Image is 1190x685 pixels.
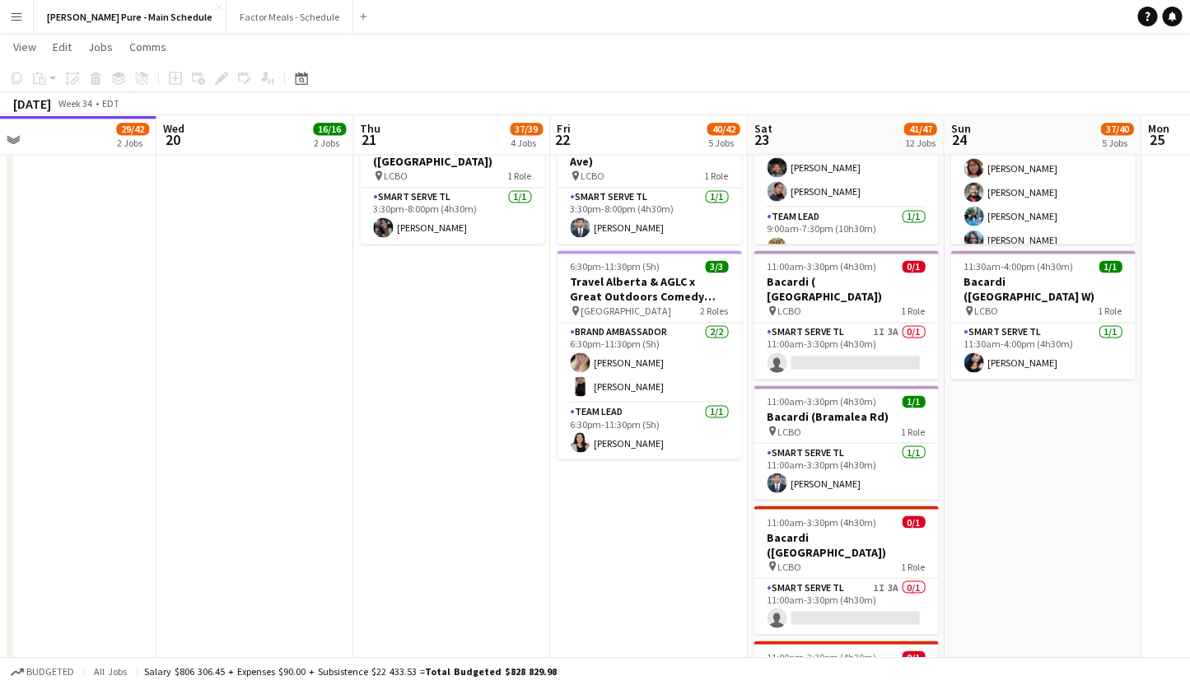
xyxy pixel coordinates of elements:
span: Total Budgeted $828 829.98 [425,665,557,678]
span: Budgeted [26,666,74,678]
a: Jobs [82,36,119,58]
span: All jobs [91,665,130,678]
a: Edit [46,36,78,58]
span: Comms [129,40,166,54]
span: Edit [53,40,72,54]
button: [PERSON_NAME] Pure - Main Schedule [34,1,226,33]
a: Comms [123,36,173,58]
button: Budgeted [8,663,77,681]
button: Factor Meals - Schedule [226,1,353,33]
span: View [13,40,36,54]
a: View [7,36,43,58]
div: Salary $806 306.45 + Expenses $90.00 + Subsistence $22 433.53 = [144,665,557,678]
div: [DATE] [13,96,51,112]
div: EDT [102,97,119,110]
span: Jobs [88,40,113,54]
